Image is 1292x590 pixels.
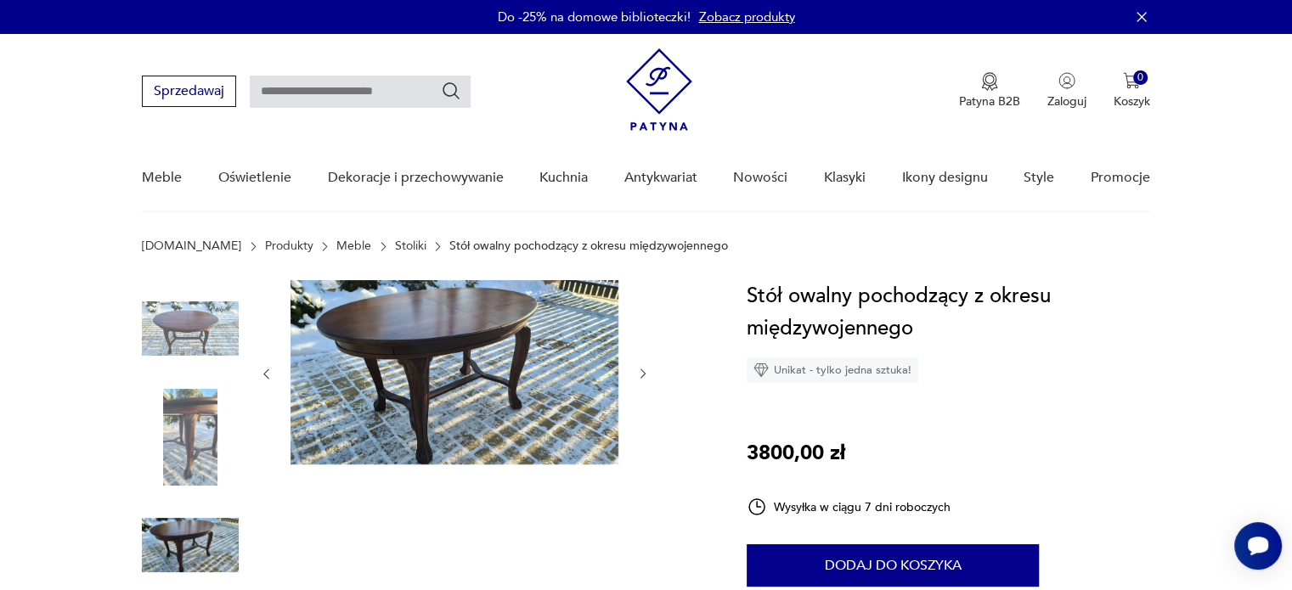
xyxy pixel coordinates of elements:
[959,93,1020,110] p: Patyna B2B
[753,362,769,378] img: Ikona diamentu
[498,8,691,25] p: Do -25% na domowe biblioteczki!
[747,437,845,469] p: 3800,00 zł
[1114,93,1150,110] p: Koszyk
[142,280,239,377] img: Zdjęcie produktu Stół owalny pochodzący z okresu międzywojennego
[1091,145,1150,211] a: Promocje
[142,239,241,253] a: [DOMAIN_NAME]
[291,280,618,464] img: Zdjęcie produktu Stół owalny pochodzący z okresu międzywojennego
[1123,72,1140,89] img: Ikona koszyka
[265,239,313,253] a: Produkty
[624,145,697,211] a: Antykwariat
[747,280,1150,345] h1: Stół owalny pochodzący z okresu międzywojennego
[142,389,239,486] img: Zdjęcie produktu Stół owalny pochodzący z okresu międzywojennego
[336,239,371,253] a: Meble
[626,48,692,131] img: Patyna - sklep z meblami i dekoracjami vintage
[142,145,182,211] a: Meble
[747,544,1039,587] button: Dodaj do koszyka
[1114,72,1150,110] button: 0Koszyk
[1058,72,1075,89] img: Ikonka użytkownika
[733,145,787,211] a: Nowości
[1024,145,1054,211] a: Style
[142,76,236,107] button: Sprzedawaj
[981,72,998,91] img: Ikona medalu
[1047,93,1086,110] p: Zaloguj
[142,87,236,98] a: Sprzedawaj
[395,239,426,253] a: Stoliki
[218,145,291,211] a: Oświetlenie
[959,72,1020,110] button: Patyna B2B
[959,72,1020,110] a: Ikona medaluPatyna B2B
[747,497,951,517] div: Wysyłka w ciągu 7 dni roboczych
[1047,72,1086,110] button: Zaloguj
[1234,522,1282,570] iframe: Smartsupp widget button
[747,357,918,383] div: Unikat - tylko jedna sztuka!
[449,239,728,253] p: Stół owalny pochodzący z okresu międzywojennego
[441,81,461,101] button: Szukaj
[539,145,588,211] a: Kuchnia
[824,145,866,211] a: Klasyki
[699,8,795,25] a: Zobacz produkty
[1133,70,1148,85] div: 0
[901,145,987,211] a: Ikony designu
[327,145,503,211] a: Dekoracje i przechowywanie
